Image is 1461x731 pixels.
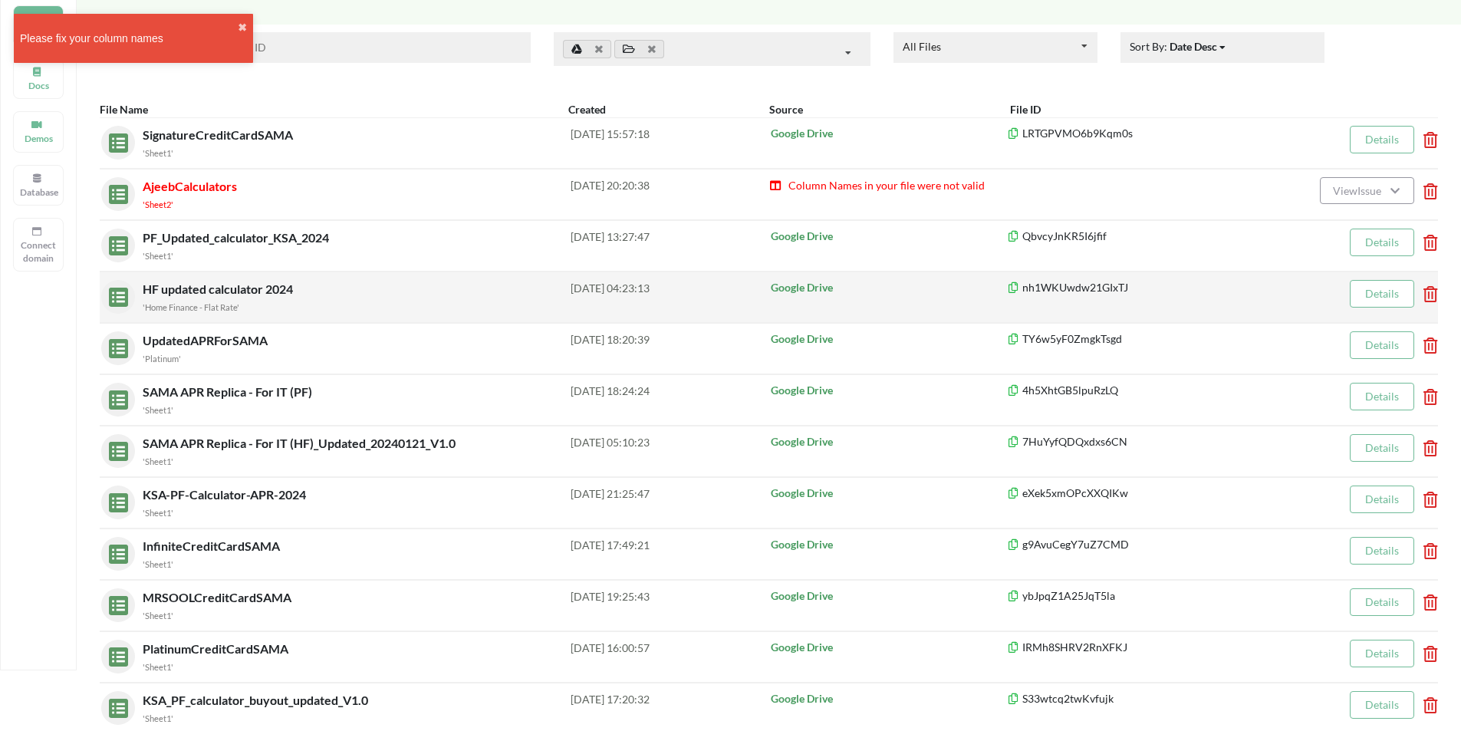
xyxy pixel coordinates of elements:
[771,280,1008,295] p: Google Drive
[571,640,769,673] div: [DATE] 16:00:57
[101,588,128,615] img: sheets.7a1b7961.svg
[1365,133,1399,146] a: Details
[1350,691,1414,719] button: Details
[101,229,128,255] img: sheets.7a1b7961.svg
[1350,331,1414,359] button: Details
[903,41,941,52] div: All Files
[771,640,1008,655] p: Google Drive
[1365,287,1399,300] a: Details
[100,103,148,116] b: File Name
[571,126,769,160] div: [DATE] 15:57:18
[101,280,128,307] img: sheets.7a1b7961.svg
[143,384,315,399] span: SAMA APR Replica - For IT (PF)
[571,434,769,468] div: [DATE] 05:10:23
[238,20,247,36] button: close
[1320,177,1413,204] button: ViewIssue
[571,691,769,725] div: [DATE] 17:20:32
[1007,126,1298,141] p: LRTGPVMO6b9Kqm0s
[143,538,283,553] span: InfiniteCreditCardSAMA
[1365,647,1399,660] a: Details
[20,79,57,92] p: Docs
[1350,640,1414,667] button: Details
[143,127,296,142] span: SignatureCreditCardSAMA
[1350,486,1414,513] button: Details
[143,405,173,415] small: 'Sheet1'
[1007,588,1298,604] p: ybJpqZ1A25JqT5la
[20,31,238,47] div: Please fix your column names
[20,132,57,145] p: Demos
[1007,537,1298,552] p: g9AvuCegY7uZ7CMD
[143,662,173,672] small: 'Sheet1'
[143,148,173,158] small: 'Sheet1'
[101,691,128,718] img: sheets.7a1b7961.svg
[1350,434,1414,462] button: Details
[1365,595,1399,608] a: Details
[571,331,769,365] div: [DATE] 18:20:39
[1007,383,1298,398] p: 4h5XhtGB5lpuRzLQ
[1007,640,1298,655] p: IRMh8SHRV2RnXFKJ
[1365,492,1399,505] a: Details
[571,537,769,571] div: [DATE] 17:49:21
[143,251,173,261] small: 'Sheet1'
[1007,331,1298,347] p: TY6w5yF0ZmgkTsgd
[771,434,1008,449] p: Google Drive
[143,282,296,296] span: HF updated calculator 2024
[1365,390,1399,403] a: Details
[143,456,173,466] small: 'Sheet1'
[771,691,1008,706] p: Google Drive
[101,177,128,204] img: sheets.7a1b7961.svg
[1007,434,1298,449] p: 7HuYyfQDQxdxs6CN
[143,487,309,502] span: KSA-PF-Calculator-APR-2024
[1350,229,1414,256] button: Details
[1007,229,1298,244] p: QbvcyJnKR5I6jfif
[571,588,769,622] div: [DATE] 19:25:43
[1350,588,1414,616] button: Details
[143,436,459,450] span: SAMA APR Replica - For IT (HF)_Updated_20240121_V1.0
[143,641,291,656] span: PlatinumCreditCardSAMA
[771,486,1008,501] p: Google Drive
[571,383,769,417] div: [DATE] 18:24:24
[771,537,1008,552] p: Google Drive
[1365,338,1399,351] a: Details
[1007,486,1298,501] p: eXek5xmOPcXXQIKw
[143,230,332,245] span: PF_Updated_calculator_KSA_2024
[1350,280,1414,308] button: Details
[769,103,803,116] b: Source
[771,229,1008,244] p: Google Drive
[1365,441,1399,454] a: Details
[1350,383,1414,410] button: Details
[101,331,128,358] img: sheets.7a1b7961.svg
[143,559,173,569] small: 'Sheet1'
[101,126,128,153] img: sheets.7a1b7961.svg
[571,229,769,262] div: [DATE] 13:27:47
[143,354,181,364] small: 'Platinum'
[101,537,128,564] img: sheets.7a1b7961.svg
[143,302,239,312] small: 'Home Finance - Flat Rate'
[101,434,128,461] img: sheets.7a1b7961.svg
[143,508,173,518] small: 'Sheet1'
[101,383,128,410] img: sheets.7a1b7961.svg
[1130,40,1227,53] span: Sort By:
[1350,537,1414,565] button: Details
[771,331,1008,347] p: Google Drive
[1365,698,1399,711] a: Details
[143,179,237,193] span: AjeebCalculators
[1007,691,1298,706] p: S33wtcq2twKvfujk
[1170,38,1217,54] div: Date Desc
[1007,280,1298,295] p: nh1WKUwdw21GIxTJ
[571,280,769,314] div: [DATE] 04:23:13
[568,103,606,116] b: Created
[20,186,57,199] p: Database
[143,713,173,723] small: 'Sheet1'
[101,486,128,512] img: sheets.7a1b7961.svg
[771,383,1008,398] p: Google Drive
[571,486,769,519] div: [DATE] 21:25:47
[143,199,173,209] small: 'Sheet2'
[771,126,1008,141] p: Google Drive
[101,640,128,667] img: sheets.7a1b7961.svg
[143,693,371,707] span: KSA_PF_calculator_buyout_updated_V1.0
[143,611,173,621] small: 'Sheet1'
[143,590,295,604] span: MRSOOLCreditCardSAMA
[771,588,1008,604] p: Google Drive
[143,333,271,347] span: UpdatedAPRForSAMA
